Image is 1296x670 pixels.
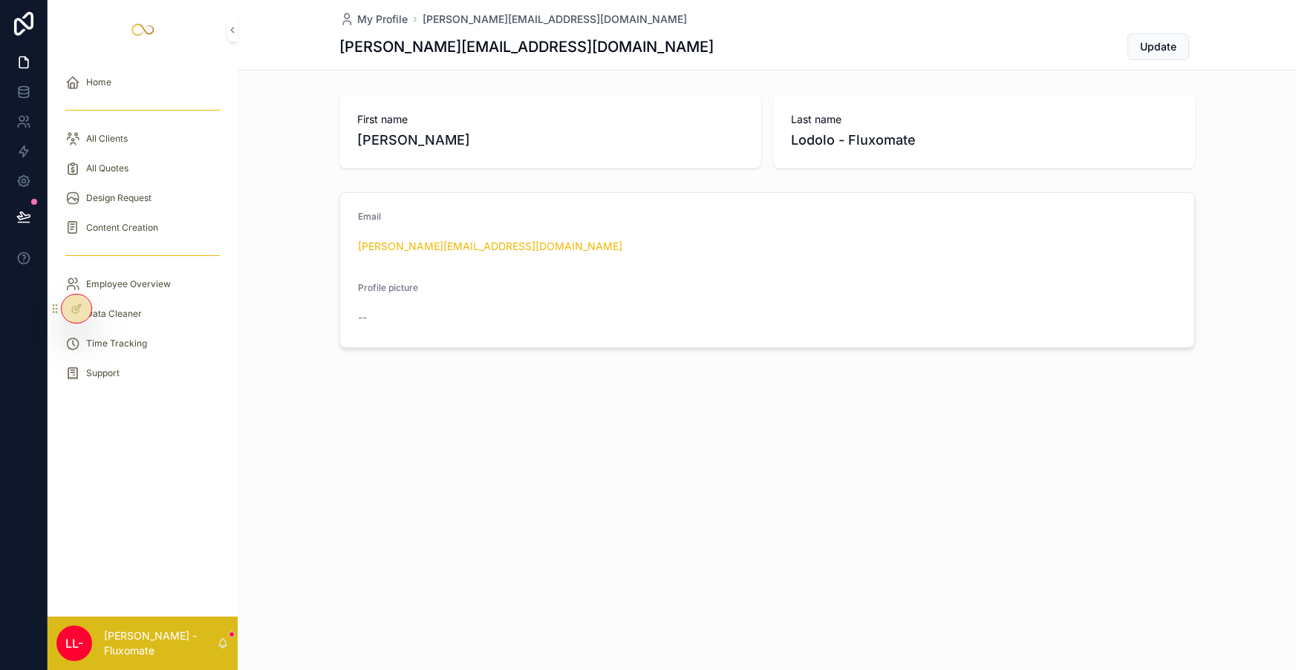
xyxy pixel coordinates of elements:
a: [PERSON_NAME][EMAIL_ADDRESS][DOMAIN_NAME] [358,239,622,254]
a: Data Cleaner [56,300,229,327]
p: [PERSON_NAME] - Fluxomate [104,628,217,658]
a: My Profile [339,12,408,27]
span: [PERSON_NAME] [357,130,743,151]
span: Home [86,76,111,88]
span: Time Tracking [86,338,147,349]
span: Lodolo - Fluxomate [791,130,1177,151]
span: All Quotes [86,162,128,174]
a: Content Creation [56,214,229,241]
span: First name [357,112,743,127]
span: Last name [791,112,1177,127]
span: -- [358,310,367,325]
span: Employee Overview [86,278,171,290]
span: Content Creation [86,222,158,234]
div: scrollable content [48,59,238,404]
a: Design Request [56,185,229,211]
span: Design Request [86,192,152,204]
span: Update [1140,39,1176,54]
button: Update [1127,33,1189,60]
a: All Quotes [56,155,229,182]
a: All Clients [56,125,229,152]
span: Data Cleaner [86,308,142,320]
span: Profile picture [358,282,418,293]
a: Employee Overview [56,271,229,298]
span: My Profile [357,12,408,27]
span: Email [358,211,381,222]
a: Time Tracking [56,330,229,357]
h1: [PERSON_NAME][EMAIL_ADDRESS][DOMAIN_NAME] [339,36,714,57]
img: App logo [131,18,154,42]
span: All Clients [86,133,128,145]
a: [PERSON_NAME][EMAIL_ADDRESS][DOMAIN_NAME] [423,12,687,27]
a: Home [56,69,229,96]
span: LL- [65,634,83,652]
